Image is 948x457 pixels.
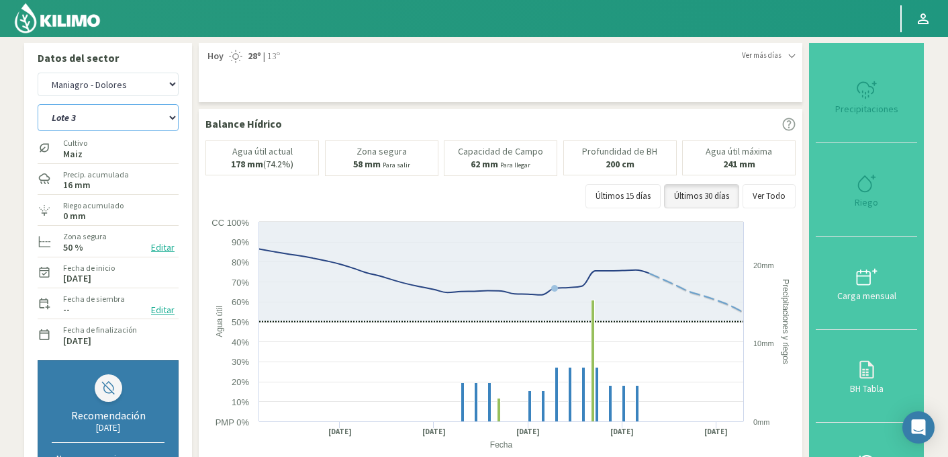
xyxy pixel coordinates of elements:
[753,418,769,426] text: 0mm
[63,274,91,283] label: [DATE]
[232,257,249,267] text: 80%
[52,422,164,433] div: [DATE]
[63,181,91,190] label: 16 mm
[902,411,935,444] div: Open Intercom Messenger
[232,377,249,387] text: 20%
[232,147,293,157] p: Agua útil actual
[516,427,540,437] text: [DATE]
[232,237,249,247] text: 90%
[816,50,917,143] button: Precipitaciones
[664,184,739,208] button: Últimos 30 días
[63,231,107,243] label: Zona segura
[63,200,124,212] label: Riego acumulado
[231,158,263,170] b: 178 mm
[820,291,913,300] div: Carga mensual
[147,240,179,255] button: Editar
[723,158,755,170] b: 241 mm
[232,397,249,407] text: 10%
[816,330,917,423] button: BH Tabla
[232,297,249,307] text: 60%
[248,50,261,62] strong: 28º
[781,279,790,364] text: Precipitaciones y riegos
[215,306,224,337] text: Agua útil
[490,440,513,450] text: Fecha
[232,357,249,367] text: 30%
[13,2,101,34] img: Kilimo
[63,324,137,336] label: Fecha de finalización
[820,198,913,207] div: Riego
[357,147,407,157] p: Zona segura
[471,158,498,170] b: 62 mm
[63,169,129,181] label: Precip. acumulada
[706,147,772,157] p: Agua útil máxima
[216,417,250,427] text: PMP 0%
[353,158,381,170] b: 58 mm
[63,212,86,220] label: 0 mm
[500,161,530,169] small: Para llegar
[704,427,728,437] text: [DATE]
[606,158,634,170] b: 200 cm
[422,427,446,437] text: [DATE]
[211,218,249,228] text: CC 100%
[63,243,83,252] label: 50 %
[263,50,265,63] span: |
[63,137,87,149] label: Cultivo
[232,337,249,347] text: 40%
[63,262,115,274] label: Fecha de inicio
[585,184,661,208] button: Últimos 15 días
[820,104,913,114] div: Precipitaciones
[232,278,249,288] text: 70%
[231,159,293,169] p: (74.2%)
[753,261,774,269] text: 20mm
[147,302,179,318] button: Editar
[816,143,917,237] button: Riego
[820,384,913,393] div: BH Tabla
[63,150,87,159] label: Maiz
[816,237,917,330] button: Carga mensual
[63,305,70,314] label: --
[743,184,796,208] button: Ver Todo
[232,317,249,327] text: 50%
[610,427,634,437] text: [DATE]
[63,337,91,345] label: [DATE]
[265,50,280,63] span: 13º
[205,116,282,132] p: Balance Hídrico
[52,409,164,422] div: Recomendación
[205,50,224,63] span: Hoy
[383,161,410,169] small: Para salir
[753,339,774,347] text: 10mm
[38,50,179,66] p: Datos del sector
[328,427,352,437] text: [DATE]
[582,147,657,157] p: Profundidad de BH
[63,293,125,305] label: Fecha de siembra
[458,147,543,157] p: Capacidad de Campo
[742,50,781,61] span: Ver más días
